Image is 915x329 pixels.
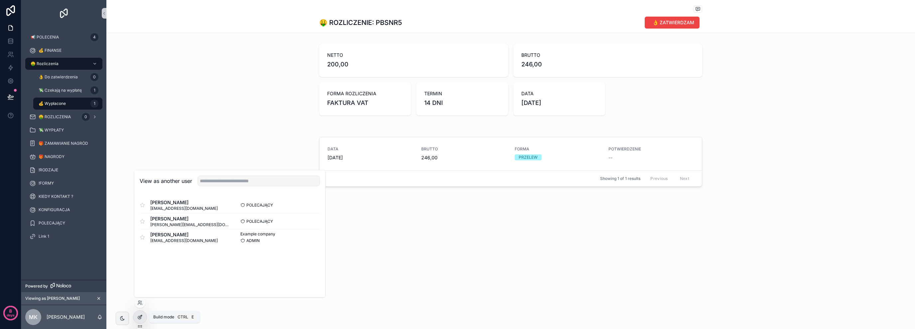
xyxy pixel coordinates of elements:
[39,141,88,146] span: 🎁 ZAMAWIANIE NAGRÓD
[25,137,102,149] a: 🎁 ZAMAWIANIE NAGRÓD
[177,314,189,320] span: Ctrl
[33,98,102,110] a: 💰 Wypłacone1
[608,146,694,152] span: POTWIERDZENIE
[90,33,98,41] div: 4
[39,194,73,199] span: KIEDY KONTAKT ?
[39,127,64,133] span: 💸 WYPŁATY
[21,27,106,251] div: scrollable content
[25,124,102,136] a: 💸 WYPŁATY
[39,114,71,120] span: 🤑 ROZLICZENIA
[7,310,15,320] p: days
[320,137,702,170] a: DATA[DATE]BRUTTO246,00FORMAPRZELEWPOTWIERDZENIE--
[25,217,102,229] a: POLECAJĄCY
[327,154,413,161] span: [DATE]
[90,86,98,94] div: 1
[521,98,597,108] span: [DATE]
[90,73,98,81] div: 0
[31,35,59,40] span: 📢 POLECENIA
[25,191,102,203] a: KIEDY KONTAKT ?
[150,231,218,238] span: [PERSON_NAME]
[246,218,273,224] span: POLECAJĄCY
[521,90,597,97] span: DATA
[600,176,640,181] span: Showing 1 of 1 results
[190,314,196,320] span: E
[150,215,230,222] span: [PERSON_NAME]
[25,44,102,56] a: 💰 FINANSE
[39,154,65,159] span: 🎁 NAGRODY
[29,313,38,321] span: MK
[424,98,500,108] span: 14 DNI
[240,231,275,236] span: Example company
[25,204,102,216] a: KONFIGURACJA
[39,74,78,80] span: 👌 Do zatwierdzenia
[153,314,174,320] span: Build mode
[327,146,413,152] span: DATA
[327,52,500,58] span: NETTO
[39,181,54,186] span: !FORMY
[59,8,69,19] img: App logo
[140,177,192,185] h2: View as another user
[150,222,230,227] span: [PERSON_NAME][EMAIL_ADDRESS][DOMAIN_NAME]
[82,113,90,121] div: 0
[25,111,102,123] a: 🤑 ROZLICZENIA0
[327,98,403,108] span: FAKTURA VAT
[39,234,49,239] span: Link 1
[25,284,48,289] span: Powered by
[653,19,694,26] span: 👌 ZATWIERDZAM
[519,154,538,160] div: PRZELEW
[33,84,102,96] a: 💸 Czekają na wypłatę1
[21,280,106,292] a: Powered by
[421,154,507,161] span: 246,00
[150,206,218,211] span: [EMAIL_ADDRESS][DOMAIN_NAME]
[327,90,403,97] span: FORMA ROZLICZENIA
[150,199,218,206] span: [PERSON_NAME]
[645,17,700,29] button: 👌 ZATWIERDZAM
[515,146,600,152] span: FORMA
[25,31,102,43] a: 📢 POLECENIA4
[25,177,102,189] a: !FORMY
[150,238,218,243] span: [EMAIL_ADDRESS][DOMAIN_NAME]
[521,60,694,69] span: 246,00
[39,207,70,212] span: KONFIGURACJA
[25,164,102,176] a: !RODZAJE
[424,90,500,97] span: TERMIN
[33,71,102,83] a: 👌 Do zatwierdzenia0
[47,314,85,320] p: [PERSON_NAME]
[39,220,65,226] span: POLECAJĄCY
[246,203,273,208] span: POLECAJĄCY
[327,60,500,69] span: 200,00
[421,146,507,152] span: BRUTTO
[246,238,260,243] span: ADMIN
[25,296,80,301] span: Viewing as [PERSON_NAME]
[31,61,59,66] span: 🤑 Rozliczenia
[39,167,58,173] span: !RODZAJE
[39,88,82,93] span: 💸 Czekają na wypłatę
[39,101,66,106] span: 💰 Wypłacone
[9,308,12,314] p: 8
[90,100,98,108] div: 1
[521,52,694,58] span: BRUTTO
[39,48,62,53] span: 💰 FINANSE
[608,154,612,161] span: --
[25,151,102,163] a: 🎁 NAGRODY
[319,18,402,27] h1: 🤑 ROZLICZENIE: PBSNR5
[25,58,102,70] a: 🤑 Rozliczenia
